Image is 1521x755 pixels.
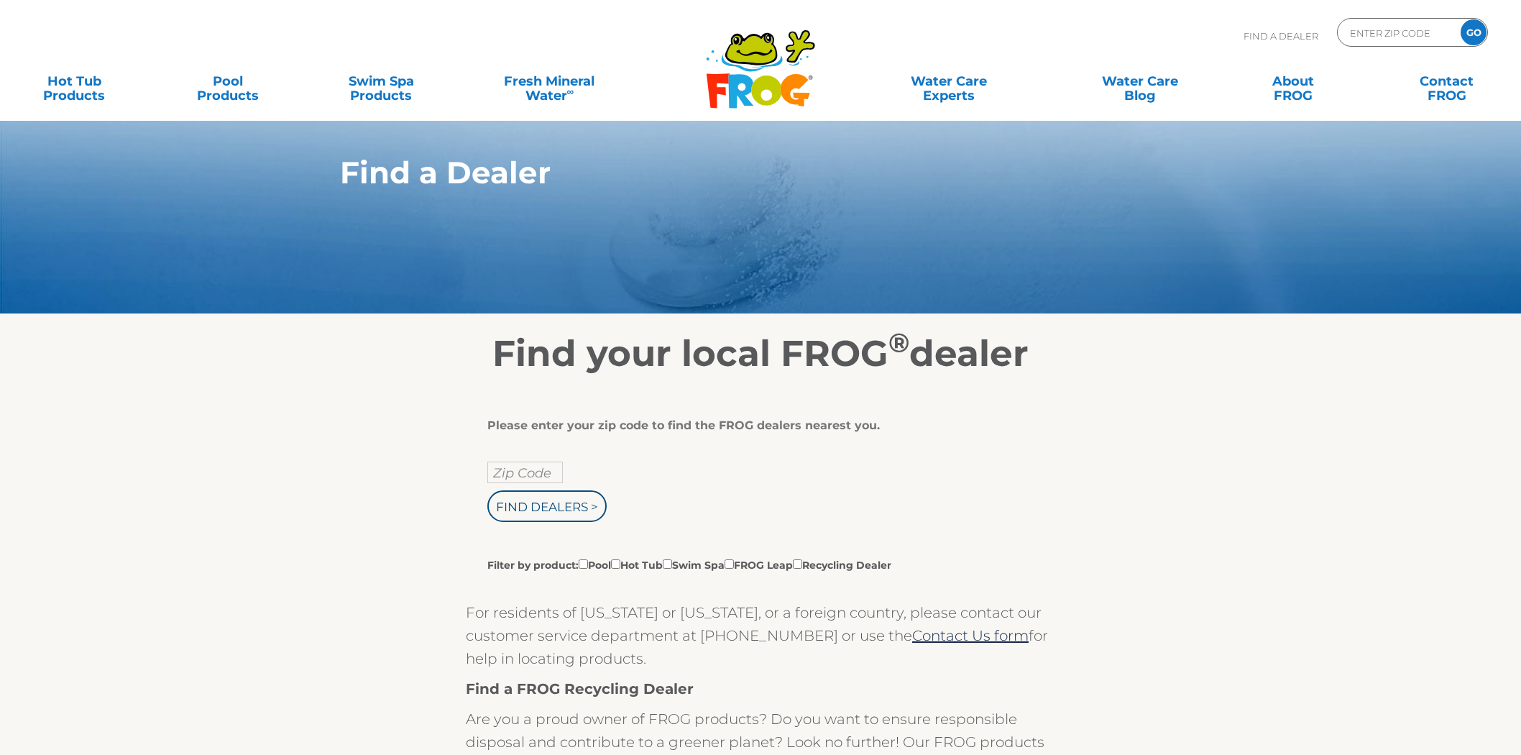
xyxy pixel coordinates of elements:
[725,559,734,569] input: Filter by product:PoolHot TubSwim SpaFROG LeapRecycling Dealer
[487,418,1023,433] div: Please enter your zip code to find the FROG dealers nearest you.
[466,601,1055,670] p: For residents of [US_STATE] or [US_STATE], or a foreign country, please contact our customer serv...
[475,67,625,96] a: Fresh MineralWater∞
[611,559,620,569] input: Filter by product:PoolHot TubSwim SpaFROG LeapRecycling Dealer
[487,557,891,572] label: Filter by product: Pool Hot Tub Swim Spa FROG Leap Recycling Dealer
[663,559,672,569] input: Filter by product:PoolHot TubSwim SpaFROG LeapRecycling Dealer
[340,155,1114,190] h1: Find a Dealer
[1348,22,1446,43] input: Zip Code Form
[466,680,694,697] strong: Find a FROG Recycling Dealer
[321,67,441,96] a: Swim SpaProducts
[793,559,802,569] input: Filter by product:PoolHot TubSwim SpaFROG LeapRecycling Dealer
[888,326,909,359] sup: ®
[1080,67,1200,96] a: Water CareBlog
[487,490,607,522] input: Find Dealers >
[1387,67,1507,96] a: ContactFROG
[1233,67,1353,96] a: AboutFROG
[318,332,1203,375] h2: Find your local FROG dealer
[579,559,588,569] input: Filter by product:PoolHot TubSwim SpaFROG LeapRecycling Dealer
[168,67,288,96] a: PoolProducts
[1461,19,1486,45] input: GO
[853,67,1047,96] a: Water CareExperts
[1244,18,1318,54] p: Find A Dealer
[14,67,134,96] a: Hot TubProducts
[567,86,574,97] sup: ∞
[912,627,1029,644] a: Contact Us form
